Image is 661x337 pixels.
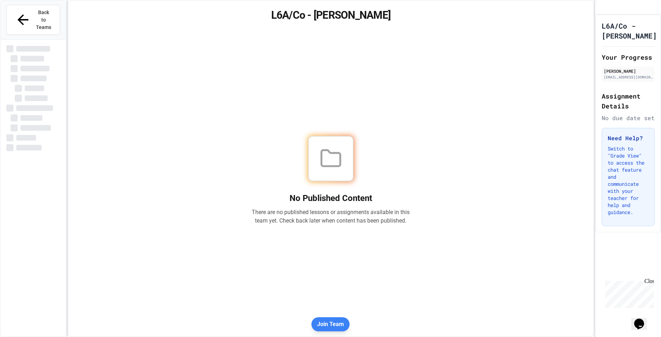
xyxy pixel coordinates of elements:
[252,208,410,225] p: There are no published lessons or assignments available in this team yet. Check back later when c...
[3,3,49,45] div: Chat with us now!Close
[252,193,410,204] h2: No Published Content
[311,317,350,331] button: Join Team
[604,68,653,74] div: [PERSON_NAME]
[602,91,655,111] h2: Assignment Details
[602,21,657,41] h1: L6A/Co - [PERSON_NAME]
[602,278,654,308] iframe: chat widget
[6,5,60,35] button: Back to Teams
[35,9,52,31] span: Back to Teams
[602,52,655,62] h2: Your Progress
[602,114,655,122] div: No due date set
[77,9,585,22] h1: L6A/Co - [PERSON_NAME]
[631,309,654,330] iframe: chat widget
[604,75,653,80] div: [EMAIL_ADDRESS][DOMAIN_NAME]
[608,145,649,216] p: Switch to "Grade View" to access the chat feature and communicate with your teacher for help and ...
[608,134,649,142] h3: Need Help?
